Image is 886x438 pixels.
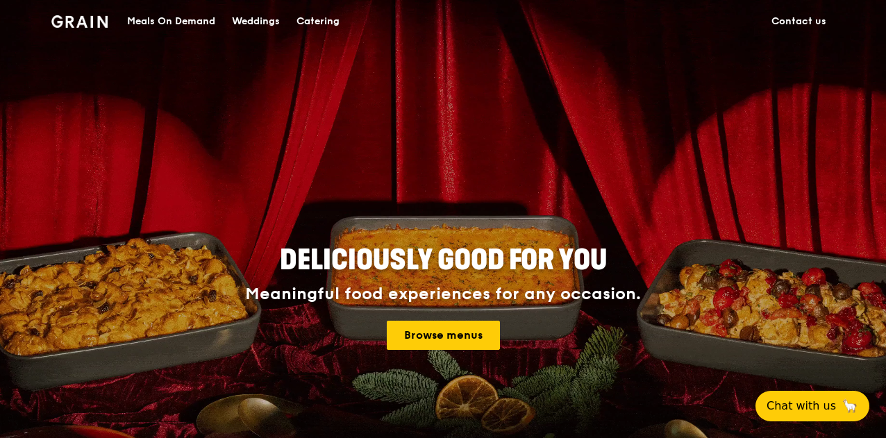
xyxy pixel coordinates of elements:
div: Weddings [232,1,280,42]
span: 🦙 [842,398,858,414]
div: Meals On Demand [127,1,215,42]
div: Meaningful food experiences for any occasion. [193,285,693,304]
span: Deliciously good for you [280,244,607,277]
button: Chat with us🦙 [755,391,869,421]
a: Weddings [224,1,288,42]
span: Chat with us [767,398,836,414]
img: Grain [51,15,108,28]
a: Contact us [763,1,835,42]
a: Catering [288,1,348,42]
div: Catering [296,1,340,42]
a: Browse menus [387,321,500,350]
